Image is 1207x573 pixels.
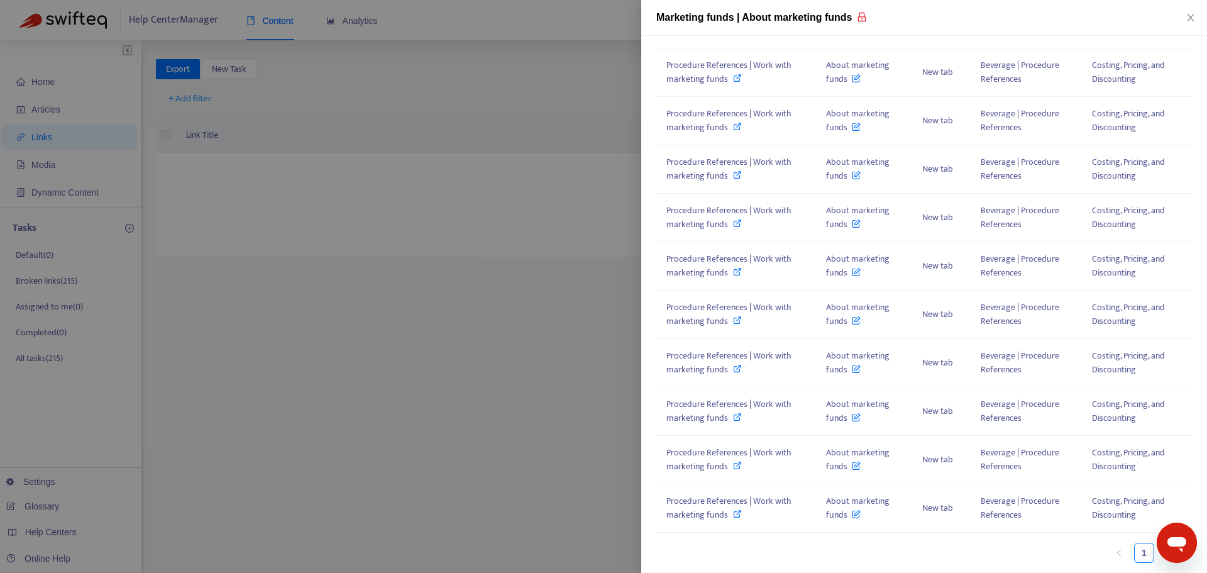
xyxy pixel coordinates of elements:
span: About marketing funds [826,445,890,474]
span: About marketing funds [826,106,890,135]
span: New tab [922,65,953,79]
span: Procedure References | Work with marketing funds [666,155,791,183]
span: Procedure References | Work with marketing funds [666,348,791,377]
span: Costing, Pricing, and Discounting [1092,58,1165,86]
span: Costing, Pricing, and Discounting [1092,494,1165,522]
span: Costing, Pricing, and Discounting [1092,252,1165,280]
span: About marketing funds [826,155,890,183]
span: close [1186,13,1196,23]
span: Procedure References | Work with marketing funds [666,58,791,86]
span: lock [857,12,867,22]
span: About marketing funds [826,252,890,280]
span: About marketing funds [826,494,890,522]
span: About marketing funds [826,300,890,328]
span: Beverage | Procedure References [981,397,1059,425]
button: right [1159,543,1179,563]
span: Costing, Pricing, and Discounting [1092,445,1165,474]
span: New tab [922,162,953,176]
span: Beverage | Procedure References [981,445,1059,474]
span: Costing, Pricing, and Discounting [1092,203,1165,231]
iframe: Button to launch messaging window [1157,523,1197,563]
a: 1 [1135,543,1154,562]
span: Costing, Pricing, and Discounting [1092,106,1165,135]
span: Costing, Pricing, and Discounting [1092,155,1165,183]
span: New tab [922,259,953,273]
span: Procedure References | Work with marketing funds [666,106,791,135]
span: Beverage | Procedure References [981,203,1059,231]
span: Beverage | Procedure References [981,300,1059,328]
span: About marketing funds [826,397,890,425]
span: New tab [922,210,953,225]
span: About marketing funds [826,58,890,86]
span: Procedure References | Work with marketing funds [666,203,791,231]
span: Beverage | Procedure References [981,494,1059,522]
span: New tab [922,404,953,418]
span: Procedure References | Work with marketing funds [666,252,791,280]
span: New tab [922,113,953,128]
span: New tab [922,355,953,370]
span: Beverage | Procedure References [981,252,1059,280]
button: left [1109,543,1129,563]
span: Beverage | Procedure References [981,348,1059,377]
span: Procedure References | Work with marketing funds [666,397,791,425]
span: New tab [922,307,953,321]
span: Beverage | Procedure References [981,58,1059,86]
span: About marketing funds [826,203,890,231]
li: Next Page [1159,543,1179,563]
span: Procedure References | Work with marketing funds [666,445,791,474]
span: Procedure References | Work with marketing funds [666,494,791,522]
li: Previous Page [1109,543,1129,563]
span: left [1115,549,1123,557]
li: 1 [1134,543,1154,563]
span: New tab [922,501,953,515]
span: Beverage | Procedure References [981,106,1059,135]
span: Marketing funds | About marketing funds [656,12,852,23]
span: New tab [922,452,953,467]
span: Costing, Pricing, and Discounting [1092,397,1165,425]
span: Beverage | Procedure References [981,155,1059,183]
span: About marketing funds [826,348,890,377]
button: Close [1182,12,1199,24]
span: Costing, Pricing, and Discounting [1092,348,1165,377]
span: Costing, Pricing, and Discounting [1092,300,1165,328]
span: Procedure References | Work with marketing funds [666,300,791,328]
